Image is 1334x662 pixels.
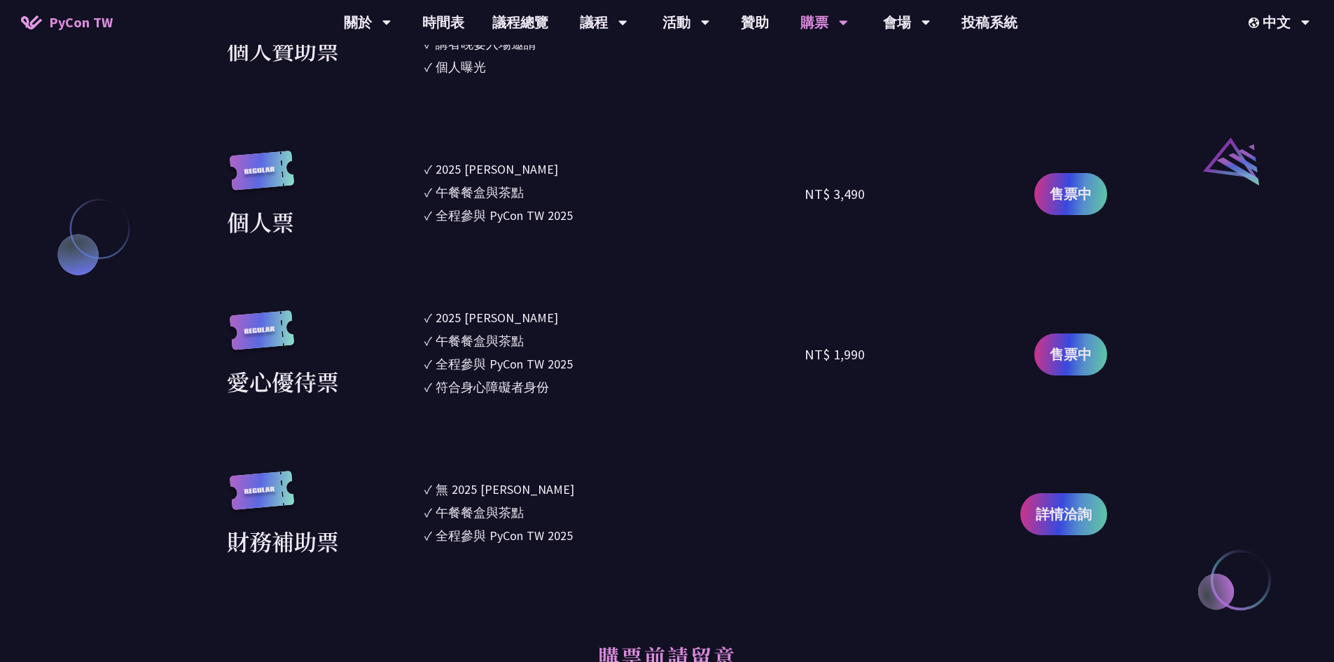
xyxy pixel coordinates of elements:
[436,480,574,499] div: 無 2025 [PERSON_NAME]
[436,183,524,202] div: 午餐餐盒與茶點
[7,5,127,40] a: PyCon TW
[1034,333,1107,375] a: 售票中
[436,378,549,396] div: 符合身心障礙者身份
[436,206,573,225] div: 全程參與 PyCon TW 2025
[227,471,297,525] img: regular.8f272d9.svg
[1034,173,1107,215] a: 售票中
[49,12,113,33] span: PyCon TW
[424,206,805,225] li: ✓
[805,184,865,205] div: NT$ 3,490
[1249,18,1263,28] img: Locale Icon
[436,354,573,373] div: 全程參與 PyCon TW 2025
[227,524,339,558] div: 財務補助票
[436,57,486,76] div: 個人曝光
[424,183,805,202] li: ✓
[227,33,339,67] div: 個人贊助票
[227,151,297,205] img: regular.8f272d9.svg
[424,308,805,327] li: ✓
[424,331,805,350] li: ✓
[21,15,42,29] img: Home icon of PyCon TW 2025
[424,480,805,499] li: ✓
[436,160,558,179] div: 2025 [PERSON_NAME]
[424,378,805,396] li: ✓
[227,364,339,398] div: 愛心優待票
[424,160,805,179] li: ✓
[1050,344,1092,365] span: 售票中
[1020,493,1107,535] a: 詳情洽詢
[805,344,865,365] div: NT$ 1,990
[436,331,524,350] div: 午餐餐盒與茶點
[227,310,297,364] img: regular.8f272d9.svg
[1036,504,1092,525] span: 詳情洽詢
[436,526,573,545] div: 全程參與 PyCon TW 2025
[436,503,524,522] div: 午餐餐盒與茶點
[424,57,805,76] li: ✓
[227,205,294,238] div: 個人票
[424,503,805,522] li: ✓
[424,354,805,373] li: ✓
[424,526,805,545] li: ✓
[436,308,558,327] div: 2025 [PERSON_NAME]
[1050,184,1092,205] span: 售票中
